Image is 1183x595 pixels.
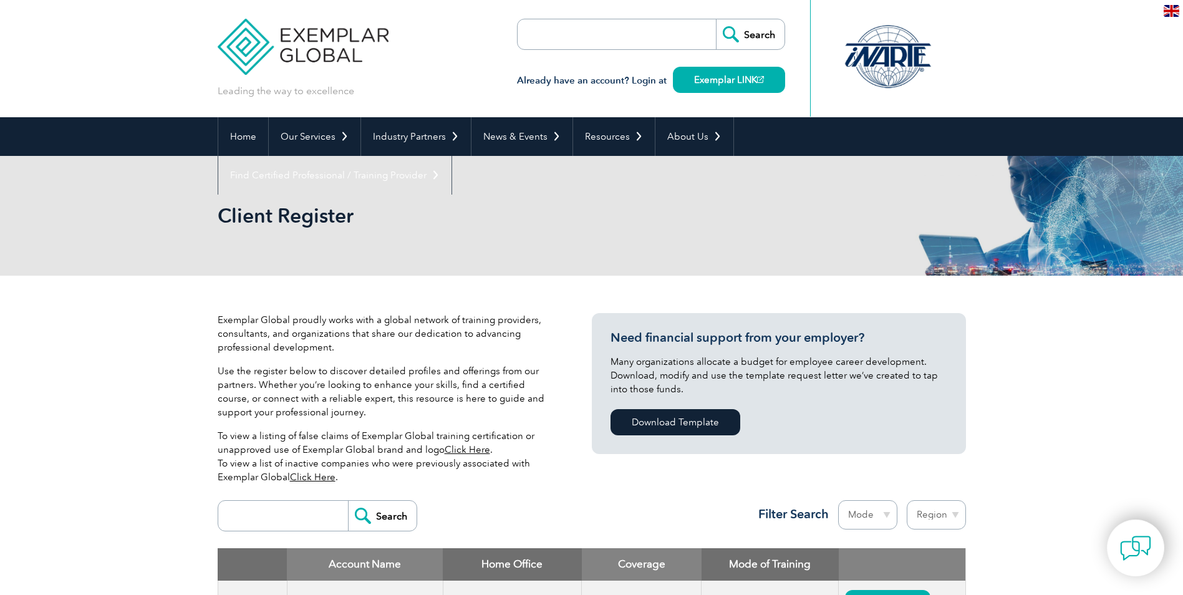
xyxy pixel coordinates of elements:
p: Exemplar Global proudly works with a global network of training providers, consultants, and organ... [218,313,554,354]
h3: Filter Search [751,506,829,522]
input: Search [716,19,785,49]
p: Use the register below to discover detailed profiles and offerings from our partners. Whether you... [218,364,554,419]
a: Our Services [269,117,360,156]
img: en [1164,5,1179,17]
img: open_square.png [757,76,764,83]
h2: Client Register [218,206,741,226]
h3: Need financial support from your employer? [611,330,947,346]
a: Exemplar LINK [673,67,785,93]
th: Mode of Training: activate to sort column ascending [702,548,839,581]
p: To view a listing of false claims of Exemplar Global training certification or unapproved use of ... [218,429,554,484]
h3: Already have an account? Login at [517,73,785,89]
p: Leading the way to excellence [218,84,354,98]
th: Account Name: activate to sort column descending [287,548,443,581]
a: Industry Partners [361,117,471,156]
input: Search [348,501,417,531]
a: Click Here [290,472,336,483]
a: Home [218,117,268,156]
a: About Us [655,117,733,156]
a: News & Events [471,117,572,156]
a: Download Template [611,409,740,435]
p: Many organizations allocate a budget for employee career development. Download, modify and use th... [611,355,947,396]
th: Home Office: activate to sort column ascending [443,548,582,581]
th: : activate to sort column ascending [839,548,965,581]
th: Coverage: activate to sort column ascending [582,548,702,581]
a: Resources [573,117,655,156]
a: Find Certified Professional / Training Provider [218,156,451,195]
img: contact-chat.png [1120,533,1151,564]
a: Click Here [445,444,490,455]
